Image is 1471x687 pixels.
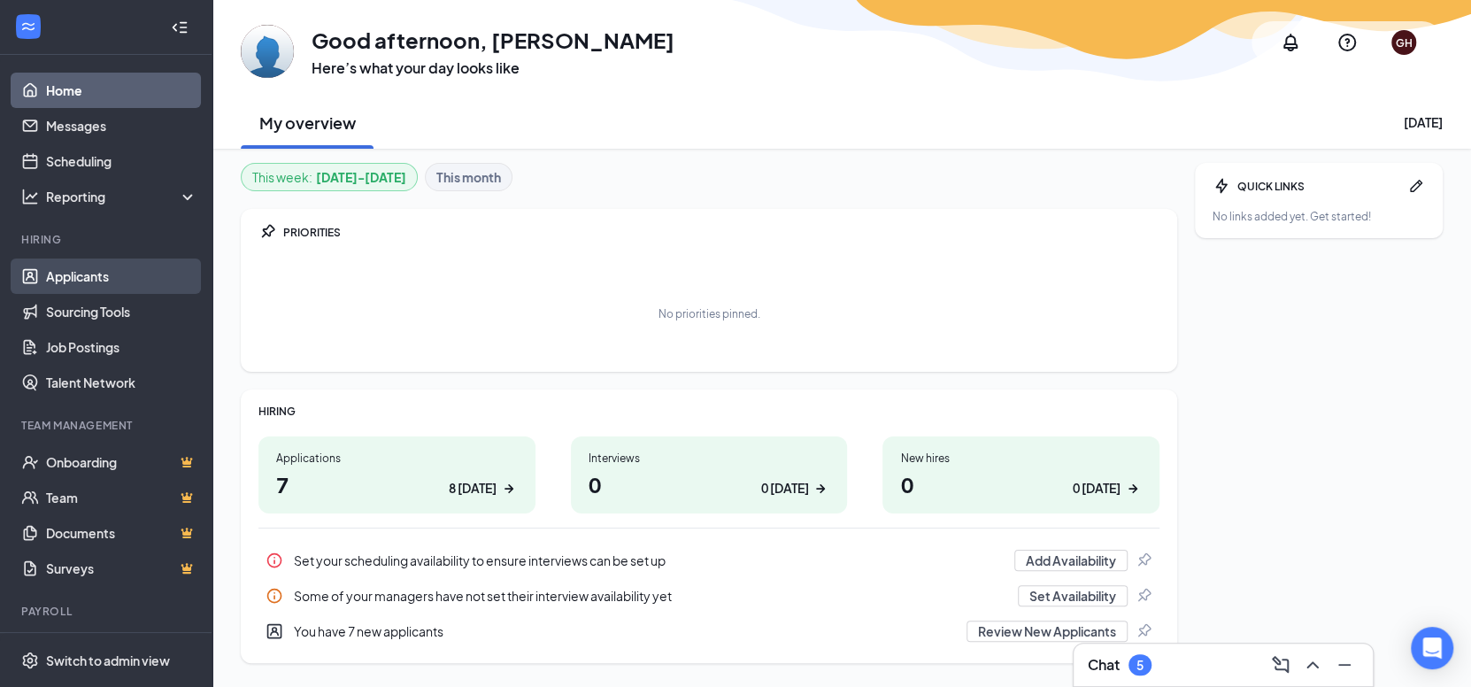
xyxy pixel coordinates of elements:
[812,480,829,498] svg: ArrowRight
[46,143,197,179] a: Scheduling
[46,108,197,143] a: Messages
[449,479,497,498] div: 8 [DATE]
[1135,552,1152,569] svg: Pin
[46,188,198,205] div: Reporting
[1411,627,1453,669] div: Open Intercom Messenger
[21,232,194,247] div: Hiring
[967,621,1128,642] button: Review New Applicants
[46,73,197,108] a: Home
[46,365,197,400] a: Talent Network
[1298,651,1327,679] button: ChevronUp
[46,480,197,515] a: TeamCrown
[1280,32,1301,53] svg: Notifications
[241,25,294,78] img: Gabi Huggler
[1396,35,1413,50] div: GH
[258,614,1159,649] a: UserEntityYou have 7 new applicantsReview New ApplicantsPin
[1124,480,1142,498] svg: ArrowRight
[571,436,848,513] a: Interviews00 [DATE]ArrowRight
[46,515,197,551] a: DocumentsCrown
[258,436,535,513] a: Applications78 [DATE]ArrowRight
[266,622,283,640] svg: UserEntity
[19,18,37,35] svg: WorkstreamLogo
[283,225,1159,240] div: PRIORITIES
[46,444,197,480] a: OnboardingCrown
[900,469,1142,499] h1: 0
[46,630,197,666] a: PayrollCrown
[900,451,1142,466] div: New hires
[46,551,197,586] a: SurveysCrown
[21,188,39,205] svg: Analysis
[1237,179,1400,194] div: QUICK LINKS
[1267,651,1295,679] button: ComposeMessage
[1336,32,1358,53] svg: QuestionInfo
[760,479,808,498] div: 0 [DATE]
[21,418,194,433] div: Team Management
[436,167,501,187] b: This month
[258,223,276,241] svg: Pin
[266,587,283,605] svg: Info
[21,652,39,669] svg: Settings
[46,329,197,365] a: Job Postings
[46,294,197,329] a: Sourcing Tools
[1407,177,1425,195] svg: Pen
[500,480,518,498] svg: ArrowRight
[312,58,674,78] h3: Here’s what your day looks like
[258,543,1159,578] a: InfoSet your scheduling availability to ensure interviews can be set upAdd AvailabilityPin
[258,578,1159,614] div: Some of your managers have not set their interview availability yet
[46,259,197,294] a: Applicants
[258,404,1159,419] div: HIRING
[258,614,1159,649] div: You have 7 new applicants
[252,167,406,187] div: This week :
[294,622,956,640] div: You have 7 new applicants
[589,451,830,466] div: Interviews
[258,543,1159,578] div: Set your scheduling availability to ensure interviews can be set up
[1334,654,1355,675] svg: Minimize
[1014,550,1128,571] button: Add Availability
[1302,654,1323,675] svg: ChevronUp
[21,604,194,619] div: Payroll
[294,552,1004,569] div: Set your scheduling availability to ensure interviews can be set up
[259,112,356,134] h2: My overview
[1213,209,1425,224] div: No links added yet. Get started!
[1135,622,1152,640] svg: Pin
[589,469,830,499] h1: 0
[1136,658,1144,673] div: 5
[1330,651,1359,679] button: Minimize
[1270,654,1291,675] svg: ComposeMessage
[1404,113,1443,131] div: [DATE]
[1088,655,1120,675] h3: Chat
[258,578,1159,614] a: InfoSome of your managers have not set their interview availability yetSet AvailabilityPin
[312,25,674,55] h1: Good afternoon, [PERSON_NAME]
[294,587,1007,605] div: Some of your managers have not set their interview availability yet
[1213,177,1230,195] svg: Bolt
[276,451,518,466] div: Applications
[658,306,760,321] div: No priorities pinned.
[1135,587,1152,605] svg: Pin
[1073,479,1121,498] div: 0 [DATE]
[1018,585,1128,606] button: Set Availability
[316,167,406,187] b: [DATE] - [DATE]
[276,469,518,499] h1: 7
[46,652,170,669] div: Switch to admin view
[882,436,1159,513] a: New hires00 [DATE]ArrowRight
[171,19,189,36] svg: Collapse
[266,552,283,569] svg: Info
